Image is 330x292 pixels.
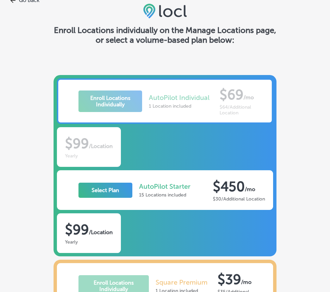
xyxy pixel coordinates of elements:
p: AutoPilot Starter [139,182,191,190]
button: Select Plan [78,183,132,198]
h4: Enroll Locations individually on the Manage Locations page, or select a volume-based plan below: [54,25,276,45]
p: $450 [213,178,245,194]
p: $39 [218,271,241,287]
img: 6efc1275baa40be7c98c3b36c6bfde44.png [143,3,187,19]
p: 15 Locations included [139,192,191,198]
b: / mo [241,279,252,285]
b: /Location [89,229,113,235]
div: Yearly [65,239,113,245]
b: / mo [245,186,255,192]
div: $30/Additional Location [213,196,265,202]
p: $99 [65,221,89,238]
p: Square Premium [156,278,207,286]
